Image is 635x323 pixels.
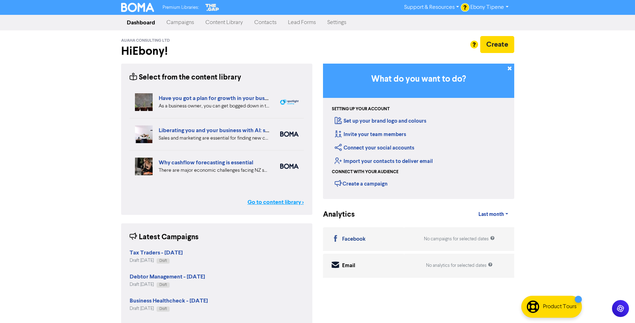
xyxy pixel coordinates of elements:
[424,236,495,242] div: No campaigns for selected dates
[332,169,398,175] div: Connect with your audience
[248,198,304,206] a: Go to content library >
[204,3,220,12] img: The Gap
[249,16,282,30] a: Contacts
[332,106,390,112] div: Setting up your account
[280,131,299,137] img: boma
[335,118,426,124] a: Set up your brand logo and colours
[159,127,312,134] a: Liberating you and your business with AI: sales and marketing
[323,64,514,199] div: Getting Started in BOMA
[159,102,270,110] div: As a business owner, you can get bogged down in the demands of day-to-day business. We can help b...
[159,259,167,263] span: Draft
[161,16,200,30] a: Campaigns
[335,145,414,151] a: Connect your social accounts
[130,250,183,256] a: Tax Traders - [DATE]
[335,178,387,189] div: Create a campaign
[159,135,270,142] div: Sales and marketing are essential for finding new customers but eat into your business time. We e...
[121,45,312,58] h2: Hi Ebony !
[342,262,355,270] div: Email
[600,289,635,323] iframe: Chat Widget
[480,36,514,53] button: Create
[465,2,514,13] a: Ebony Tipene
[130,72,241,83] div: Select from the content library
[130,273,205,280] strong: Debtor Management - [DATE]
[473,207,514,222] a: Last month
[322,16,352,30] a: Settings
[342,235,365,243] div: Facebook
[159,167,270,174] div: There are major economic challenges facing NZ small business. How can detailed cashflow forecasti...
[159,95,280,102] a: Have you got a plan for growth in your business?
[398,2,465,13] a: Support & Resources
[163,5,199,10] span: Premium Libraries:
[200,16,249,30] a: Content Library
[121,3,154,12] img: BOMA Logo
[121,38,170,43] span: Auaha Consulting Ltd
[121,16,161,30] a: Dashboard
[130,298,208,304] a: Business Healthcheck - [DATE]
[426,262,493,269] div: No analytics for selected dates
[130,305,208,312] div: Draft [DATE]
[130,257,183,264] div: Draft [DATE]
[478,211,504,218] span: Last month
[130,281,205,288] div: Draft [DATE]
[159,159,253,166] a: Why cashflow forecasting is essential
[323,209,346,220] div: Analytics
[130,274,205,280] a: Debtor Management - [DATE]
[335,158,433,165] a: Import your contacts to deliver email
[282,16,322,30] a: Lead Forms
[130,297,208,304] strong: Business Healthcheck - [DATE]
[280,164,299,169] img: boma
[159,307,167,311] span: Draft
[334,74,504,84] h3: What do you want to do?
[130,249,183,256] strong: Tax Traders - [DATE]
[335,131,406,138] a: Invite your team members
[130,232,199,243] div: Latest Campaigns
[280,99,299,105] img: spotlight
[159,283,167,287] span: Draft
